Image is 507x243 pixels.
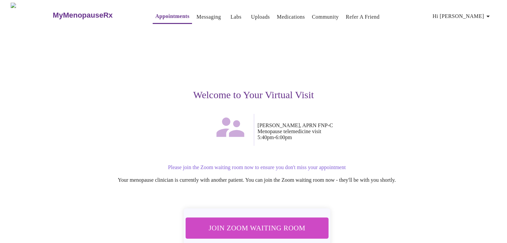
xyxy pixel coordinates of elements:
[346,12,380,22] a: Refer a Friend
[312,12,339,22] a: Community
[251,12,270,22] a: Uploads
[155,12,189,21] a: Appointments
[194,222,319,234] span: Join Zoom Waiting Room
[225,10,247,24] button: Labs
[277,12,305,22] a: Medications
[185,217,328,238] button: Join Zoom Waiting Room
[53,11,113,20] h3: MyMenopauseRx
[11,3,52,28] img: MyMenopauseRx Logo
[48,89,459,101] h3: Welcome to Your Virtual Visit
[343,10,382,24] button: Refer a Friend
[230,12,241,22] a: Labs
[309,10,342,24] button: Community
[248,10,273,24] button: Uploads
[55,177,459,183] p: Your menopause clinician is currently with another patient. You can join the Zoom waiting room no...
[196,12,221,22] a: Messaging
[433,12,492,21] span: Hi [PERSON_NAME]
[258,122,459,140] p: [PERSON_NAME], APRN FNP-C Menopause telemedicine visit 5:40pm - 6:00pm
[153,10,192,24] button: Appointments
[274,10,307,24] button: Medications
[55,164,459,170] p: Please join the Zoom waiting room now to ensure you don't miss your appointment
[194,10,223,24] button: Messaging
[430,10,495,23] button: Hi [PERSON_NAME]
[52,4,139,27] a: MyMenopauseRx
